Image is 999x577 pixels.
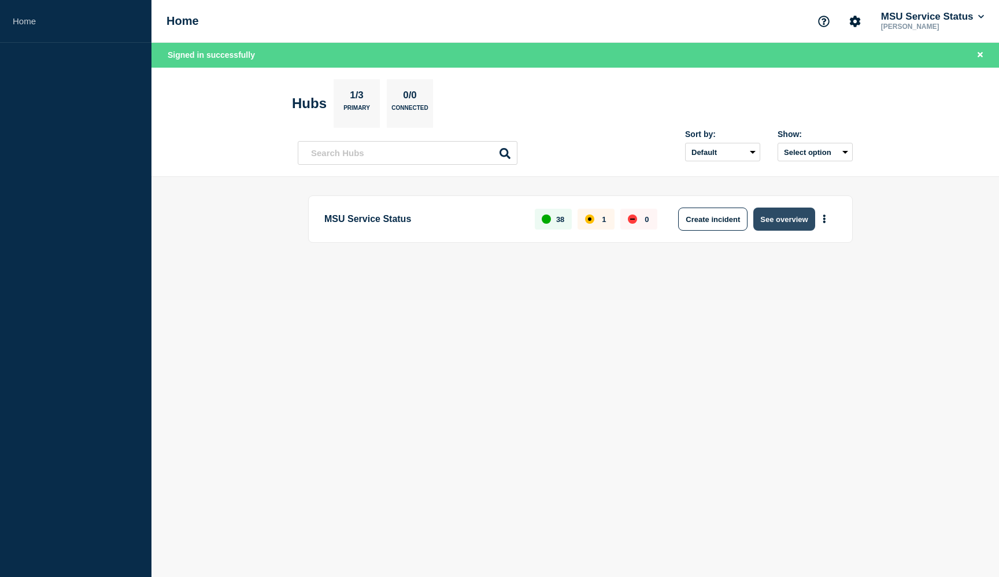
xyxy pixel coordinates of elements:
button: Select option [778,143,853,161]
p: 1 [602,215,606,224]
button: Create incident [678,208,748,231]
div: affected [585,214,594,224]
div: Sort by: [685,130,760,139]
span: Signed in successfully [168,50,255,60]
div: Show: [778,130,853,139]
button: See overview [753,208,815,231]
select: Sort by [685,143,760,161]
div: up [542,214,551,224]
p: 38 [556,215,564,224]
p: 0/0 [399,90,421,105]
div: down [628,214,637,224]
button: More actions [817,209,832,230]
button: Support [812,9,836,34]
button: Account settings [843,9,867,34]
h2: Hubs [292,95,327,112]
button: MSU Service Status [879,11,986,23]
p: [PERSON_NAME] [879,23,986,31]
h1: Home [166,14,199,28]
p: Connected [391,105,428,117]
p: 0 [645,215,649,224]
input: Search Hubs [298,141,517,165]
p: 1/3 [346,90,368,105]
button: Close banner [973,49,987,62]
p: Primary [343,105,370,117]
p: MSU Service Status [324,208,521,231]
